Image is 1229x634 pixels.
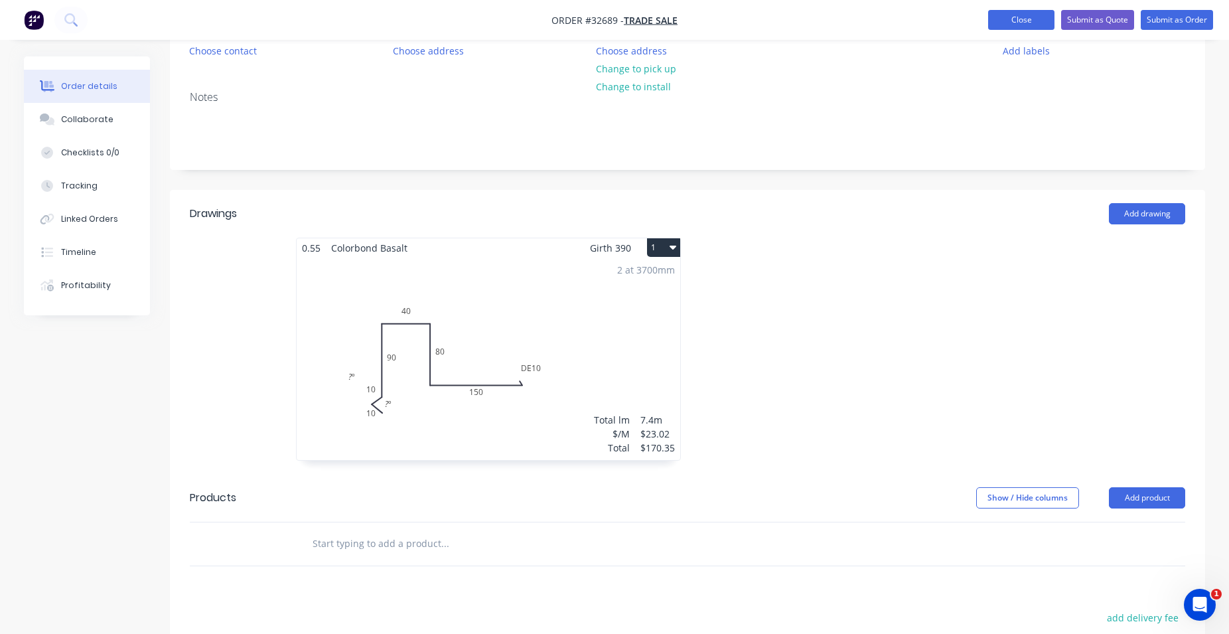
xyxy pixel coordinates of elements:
a: TRADE SALE [624,14,678,27]
span: 0.55 [297,238,326,258]
div: Drawings [190,206,237,222]
span: 1 [1211,589,1222,599]
div: 2 at 3700mm [617,263,675,277]
button: Timeline [24,236,150,269]
div: Total [594,441,630,455]
button: 1 [647,238,680,257]
button: Add labels [995,41,1056,59]
div: $/M [594,427,630,441]
div: Timeline [61,246,96,258]
div: Tracking [61,180,98,192]
button: Submit as Order [1141,10,1213,30]
div: Checklists 0/0 [61,147,119,159]
button: Profitability [24,269,150,302]
iframe: Intercom live chat [1184,589,1216,621]
button: Linked Orders [24,202,150,236]
div: Linked Orders [61,213,118,225]
button: Show / Hide columns [976,487,1079,509]
div: $170.35 [640,441,675,455]
button: Submit as Quote [1061,10,1134,30]
div: Notes [190,91,1185,104]
span: Girth 390 [590,238,631,258]
span: Order #32689 - [551,14,624,27]
div: 01010904080DE10150?º?º2 at 3700mmTotal lm$/MTotal7.4m$23.02$170.35 [297,258,680,460]
img: Factory [24,10,44,30]
div: Total lm [594,413,630,427]
button: Change to install [589,78,678,96]
button: Tracking [24,169,150,202]
span: Colorbond Basalt [326,238,413,258]
div: Products [190,490,236,506]
button: Collaborate [24,103,150,136]
button: Order details [24,70,150,103]
div: Collaborate [61,114,113,125]
div: $23.02 [640,427,675,441]
button: Add product [1109,487,1185,509]
div: Order details [61,80,117,92]
button: Checklists 0/0 [24,136,150,169]
button: Add drawing [1109,203,1185,224]
div: Profitability [61,279,111,291]
input: Start typing to add a product... [312,530,577,557]
button: Choose address [589,41,674,59]
button: Change to pick up [589,60,684,78]
div: 7.4m [640,413,675,427]
button: add delivery fee [1100,609,1185,627]
button: Close [988,10,1054,30]
button: Choose address [386,41,470,59]
button: Choose contact [182,41,264,59]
